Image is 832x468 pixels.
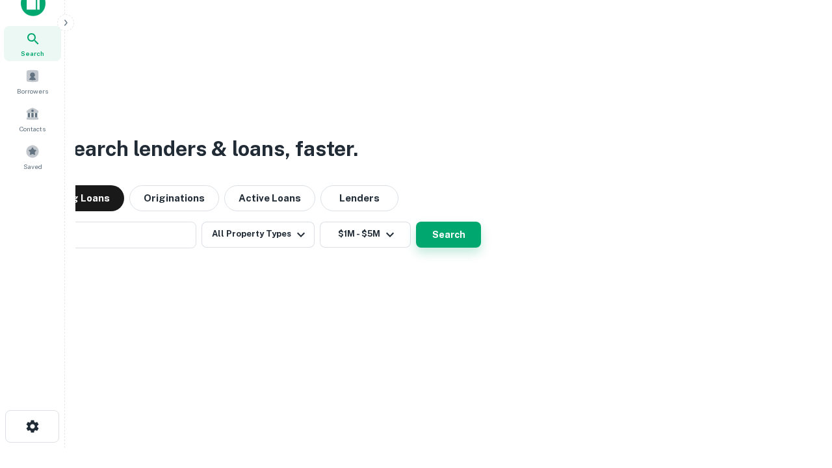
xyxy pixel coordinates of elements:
[416,222,481,248] button: Search
[320,222,411,248] button: $1M - $5M
[320,185,398,211] button: Lenders
[4,26,61,61] a: Search
[17,86,48,96] span: Borrowers
[19,123,45,134] span: Contacts
[129,185,219,211] button: Originations
[201,222,315,248] button: All Property Types
[59,133,358,164] h3: Search lenders & loans, faster.
[4,64,61,99] a: Borrowers
[21,48,44,58] span: Search
[224,185,315,211] button: Active Loans
[23,161,42,172] span: Saved
[4,101,61,136] a: Contacts
[767,364,832,426] iframe: Chat Widget
[4,139,61,174] a: Saved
